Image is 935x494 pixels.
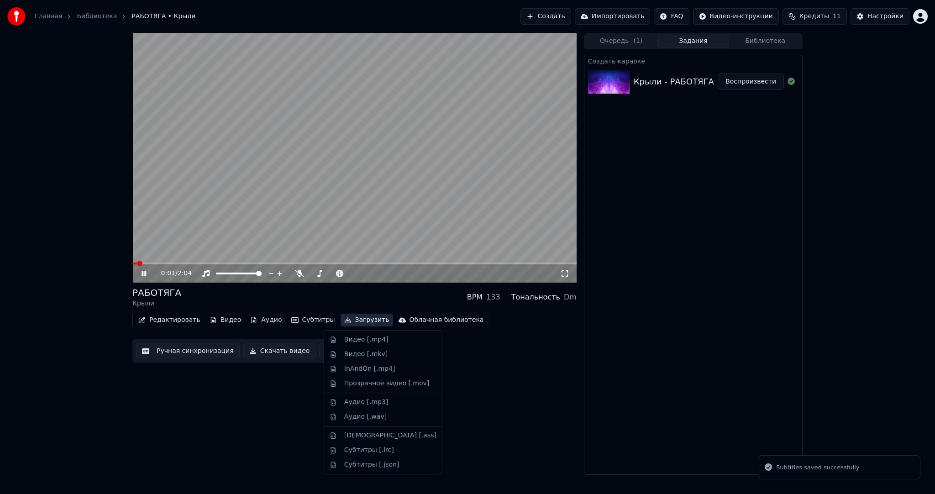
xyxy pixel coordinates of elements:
a: Главная [35,12,62,21]
button: Видео-инструкции [693,8,779,25]
button: Аудио [247,314,285,326]
div: 133 [486,292,500,303]
a: Библиотека [77,12,117,21]
div: InAndOn [.mp4] [344,364,395,373]
button: Редактировать [135,314,204,326]
div: Видео [.mkv] [344,350,388,359]
div: РАБОТЯГА [132,286,181,299]
div: Субтитры [.json] [344,460,399,469]
button: Открыть двойной экран [319,343,427,359]
button: Ручная синхронизация [136,343,240,359]
button: Кредиты11 [783,8,847,25]
span: РАБОТЯГА • Крыли [131,12,195,21]
button: Настройки [851,8,909,25]
div: Subtitles saved successfully [776,463,859,472]
div: Прозрачное видео [.mov] [344,379,429,388]
div: Аудио [.mp3] [344,398,388,407]
button: Очередь [585,35,657,48]
button: Загрузить [341,314,393,326]
div: Крыли [132,299,181,308]
div: Облачная библиотека [410,315,484,325]
div: Тональность [511,292,560,303]
div: Настройки [867,12,903,21]
img: youka [7,7,26,26]
div: Dm [564,292,577,303]
button: Скачать видео [243,343,316,359]
div: / [161,269,183,278]
div: Аудио [.wav] [344,412,387,421]
span: 2:04 [178,269,192,278]
span: 11 [833,12,841,21]
button: Создать [520,8,571,25]
div: Создать караоке [584,55,802,66]
div: Видео [.mp4] [344,335,389,344]
button: Воспроизвести [718,74,784,90]
button: Видео [206,314,245,326]
div: [DEMOGRAPHIC_DATA] [.ass] [344,431,436,440]
button: Импортировать [575,8,651,25]
button: Субтитры [288,314,339,326]
button: Задания [657,35,730,48]
span: ( 1 ) [633,37,642,46]
button: FAQ [654,8,689,25]
button: Библиотека [729,35,801,48]
span: 0:01 [161,269,175,278]
span: Кредиты [799,12,829,21]
div: BPM [467,292,483,303]
div: Крыли - РАБОТЯГА [634,75,714,88]
div: Субтитры [.lrc] [344,446,394,455]
nav: breadcrumb [35,12,195,21]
